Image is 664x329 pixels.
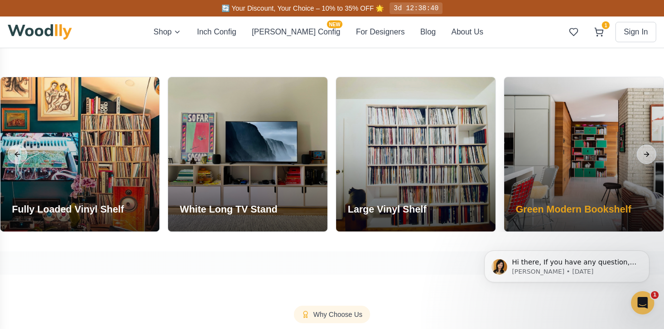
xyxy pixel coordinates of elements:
[313,310,362,319] span: Why Choose Us
[221,4,384,12] span: 🔄 Your Discount, Your Choice – 10% to 35% OFF 🌟
[602,21,610,29] span: 1
[420,26,436,38] button: Blog
[153,26,181,38] button: Shop
[470,230,664,303] iframe: Intercom notifications message
[615,22,656,42] button: Sign In
[12,202,124,216] h3: Fully Loaded Vinyl Shelf
[451,26,483,38] button: About Us
[180,202,277,216] h3: White Long TV Stand
[348,202,426,216] h3: Large Vinyl Shelf
[590,23,608,41] button: 1
[631,291,654,314] iframe: Intercom live chat
[8,24,72,40] img: Woodlly
[197,26,236,38] button: Inch Config
[252,26,340,38] button: [PERSON_NAME] ConfigNEW
[390,2,442,14] div: 3d 12:38:40
[327,20,342,28] span: NEW
[516,202,631,216] h3: Green Modern Bookshelf
[651,291,659,299] span: 1
[356,26,405,38] button: For Designers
